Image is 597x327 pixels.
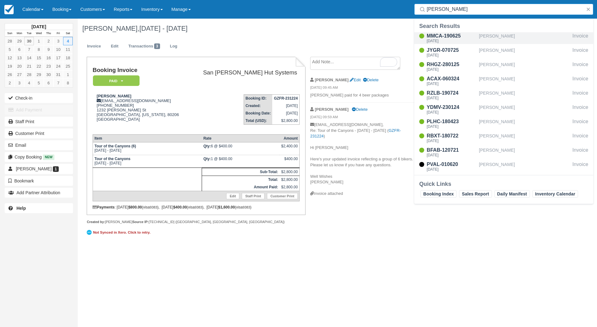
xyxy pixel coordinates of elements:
[427,68,476,71] div: [DATE]
[310,122,415,191] p: [EMAIL_ADDRESS][DOMAIN_NAME], Re: Tour of the Canyons - [DATE] - [DATE] ( ) Hi [PERSON_NAME] Here...
[93,155,202,168] td: [DATE] - [DATE]
[202,168,279,176] th: Sub-Total:
[427,125,476,128] div: [DATE]
[479,118,570,130] div: [PERSON_NAME]
[24,54,34,62] a: 14
[202,134,279,142] th: Rate
[226,193,239,199] a: Edit
[280,134,300,142] th: Amount
[427,153,476,157] div: [DATE]
[427,139,476,143] div: [DATE]
[427,132,476,140] div: RBXT-180722
[272,102,299,110] td: [DATE]
[93,75,140,86] em: Paid
[5,203,73,213] a: Help
[124,40,165,52] a: Transactions3
[310,191,415,197] div: Invoice attached
[93,205,300,209] div: : [DATE] (visa ), [DATE] (visa ), [DATE] (visa )
[272,117,299,125] td: $2,800.00
[310,92,415,98] p: [PERSON_NAME] paid for 4 beer packages
[93,75,137,87] a: Paid
[281,144,298,153] div: $2,400.00
[165,40,182,52] a: Log
[106,40,123,52] a: Edit
[43,155,54,160] span: New
[24,37,34,45] a: 30
[427,89,476,97] div: RZLB-190724
[572,32,588,44] div: Invoice
[34,30,44,37] th: Wed
[427,61,476,68] div: RHGZ-280125
[31,24,46,29] strong: [DATE]
[414,75,593,87] a: ACAX-060324[DATE][PERSON_NAME]Invoice
[202,183,279,191] th: Amount Paid:
[15,54,24,62] a: 13
[281,157,298,166] div: $400.00
[280,183,300,191] td: $2,800.00
[479,146,570,158] div: [PERSON_NAME]
[203,144,211,148] strong: Qty
[274,96,298,101] strong: GZFR-231224
[479,104,570,115] div: [PERSON_NAME]
[572,61,588,73] div: Invoice
[5,164,73,174] a: [PERSON_NAME] 1
[427,47,476,54] div: JYGR-070725
[5,37,15,45] a: 28
[419,22,588,30] div: Search Results
[315,107,349,112] strong: [PERSON_NAME]
[414,61,593,73] a: RHGZ-280125[DATE][PERSON_NAME]Invoice
[218,205,235,209] strong: $1,600.00
[87,220,305,224] div: [PERSON_NAME] [TECHNICAL_ID] ([GEOGRAPHIC_DATA], [GEOGRAPHIC_DATA], [GEOGRAPHIC_DATA])
[243,205,250,209] small: 9383
[427,32,476,40] div: MMCA-190625
[44,54,53,62] a: 16
[34,62,44,70] a: 22
[15,37,24,45] a: 29
[420,190,457,198] a: Booking Index
[53,79,63,87] a: 7
[479,75,570,87] div: [PERSON_NAME]
[5,54,15,62] a: 12
[427,96,476,100] div: [DATE]
[572,118,588,130] div: Invoice
[93,67,189,74] h1: Booking Invoice
[203,157,211,161] strong: Qty
[5,152,73,162] button: Copy Booking New
[5,62,15,70] a: 19
[427,146,476,154] div: BFAB-120721
[414,89,593,101] a: RZLB-190724[DATE][PERSON_NAME]Invoice
[572,89,588,101] div: Invoice
[132,220,149,224] strong: Source IP:
[414,47,593,58] a: JYGR-070725[DATE][PERSON_NAME]Invoice
[24,70,34,79] a: 28
[34,45,44,54] a: 8
[5,79,15,87] a: 2
[427,104,476,111] div: YDMV-230124
[150,205,157,209] small: 9383
[53,30,63,37] th: Fri
[202,176,279,183] th: Total:
[191,69,297,76] h2: San [PERSON_NAME] Hut Systems
[352,107,367,112] a: Delete
[24,45,34,54] a: 7
[244,95,273,102] th: Booking ID:
[195,205,202,209] small: 9383
[44,37,53,45] a: 2
[479,89,570,101] div: [PERSON_NAME]
[427,53,476,57] div: [DATE]
[280,168,300,176] td: $2,800.00
[242,193,264,199] a: Staff Print
[128,205,142,209] strong: $800.00
[44,79,53,87] a: 6
[16,166,52,171] span: [PERSON_NAME]
[414,32,593,44] a: MMCA-190625[DATE][PERSON_NAME]Invoice
[15,45,24,54] a: 6
[427,161,476,168] div: PVAL-010620
[459,190,492,198] a: Sales Report
[24,62,34,70] a: 21
[479,161,570,172] div: [PERSON_NAME]
[267,193,298,199] a: Customer Print
[310,114,415,121] em: [DATE] 09:59 AM
[5,188,73,198] button: Add Partner Attribution
[15,79,24,87] a: 3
